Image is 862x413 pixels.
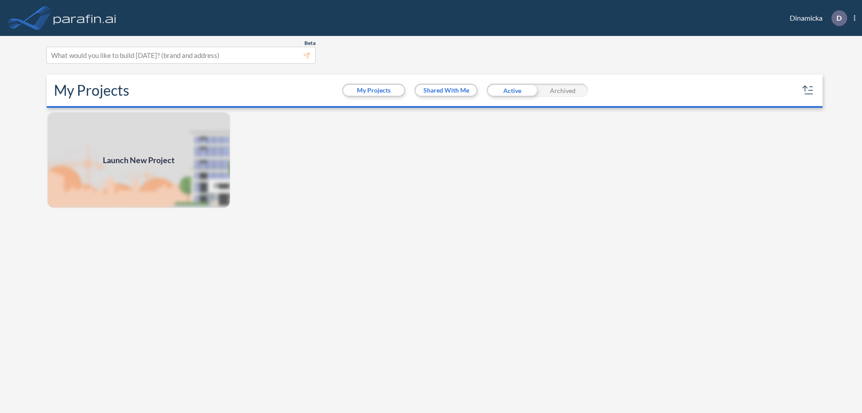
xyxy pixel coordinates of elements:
[487,84,537,97] div: Active
[776,10,855,26] div: Dinamicka
[416,85,476,96] button: Shared With Me
[52,9,118,27] img: logo
[343,85,404,96] button: My Projects
[836,14,842,22] p: D
[47,111,231,209] a: Launch New Project
[801,83,815,98] button: sort
[54,82,129,99] h2: My Projects
[304,40,316,47] span: Beta
[47,111,231,209] img: add
[103,154,175,166] span: Launch New Project
[537,84,588,97] div: Archived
